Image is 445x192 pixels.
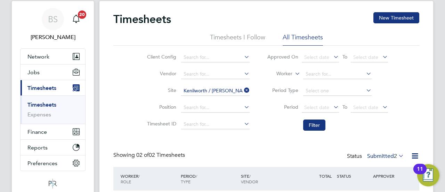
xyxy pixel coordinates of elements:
[21,155,85,171] button: Preferences
[267,87,298,93] label: Period Type
[20,178,86,189] a: Go to home page
[417,164,439,186] button: Open Resource Center, 11 new notifications
[303,120,325,131] button: Filter
[136,152,185,159] span: 02 Timesheets
[267,54,298,60] label: Approved On
[394,153,397,160] span: 2
[353,104,378,110] span: Select date
[340,52,349,61] span: To
[181,103,250,113] input: Search for...
[196,173,197,179] span: /
[179,170,239,188] div: PERIOD
[239,170,299,188] div: SITE
[113,12,171,26] h2: Timesheets
[267,104,298,110] label: Period
[340,102,349,112] span: To
[145,104,176,110] label: Position
[319,173,332,179] span: TOTAL
[20,8,86,41] a: BS[PERSON_NAME]
[121,179,131,184] span: ROLE
[181,120,250,129] input: Search for...
[181,86,250,96] input: Search for...
[181,179,191,184] span: TYPE
[261,70,292,77] label: Worker
[69,8,83,30] a: 20
[27,85,56,91] span: Timesheets
[371,170,407,182] div: APPROVER
[145,87,176,93] label: Site
[21,140,85,155] button: Reports
[347,152,405,161] div: Status
[304,104,329,110] span: Select date
[417,169,423,178] div: 11
[249,173,251,179] span: /
[21,95,85,124] div: Timesheets
[210,33,265,46] li: Timesheets I Follow
[21,124,85,139] button: Finance
[113,152,186,159] div: Showing
[181,53,250,62] input: Search for...
[145,121,176,127] label: Timesheet ID
[303,69,372,79] input: Search for...
[27,129,47,135] span: Finance
[303,86,372,96] input: Select one
[119,170,179,188] div: WORKER
[78,10,86,19] span: 20
[27,69,40,76] span: Jobs
[20,33,86,41] span: Beth Seddon
[48,15,58,24] span: BS
[373,12,419,23] button: New Timesheet
[241,179,258,184] span: VENDOR
[145,70,176,77] label: Vendor
[47,178,59,189] img: psrsolutions-logo-retina.png
[27,53,49,60] span: Network
[21,64,85,80] button: Jobs
[181,69,250,79] input: Search for...
[27,160,57,167] span: Preferences
[304,54,329,60] span: Select date
[21,49,85,64] button: Network
[138,173,140,179] span: /
[27,144,48,151] span: Reports
[145,54,176,60] label: Client Config
[353,54,378,60] span: Select date
[367,153,404,160] label: Submitted
[27,111,51,118] a: Expenses
[335,170,371,182] div: STATUS
[136,152,149,159] span: 02 of
[21,80,85,95] button: Timesheets
[283,33,323,46] li: All Timesheets
[27,101,56,108] a: Timesheets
